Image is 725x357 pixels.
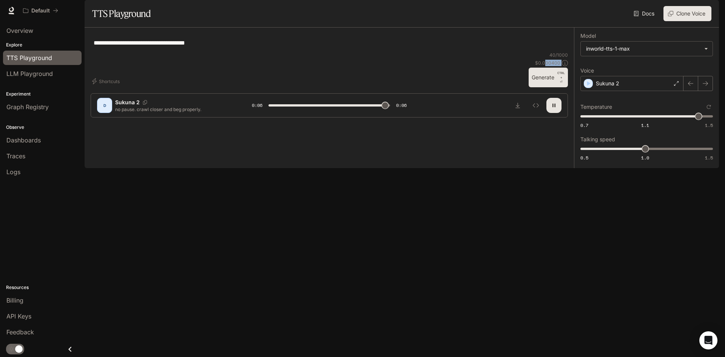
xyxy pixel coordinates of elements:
span: 0.5 [580,155,588,161]
p: Sukuna 2 [596,80,619,87]
p: $ 0.000400 [535,60,560,66]
p: 40 / 1000 [549,52,568,58]
button: Shortcuts [91,75,123,87]
p: Model [580,33,596,39]
span: 1.0 [641,155,649,161]
span: 0:06 [252,102,262,109]
div: Open Intercom Messenger [699,331,717,349]
button: Clone Voice [663,6,711,21]
button: Copy Voice ID [140,100,150,105]
button: All workspaces [20,3,62,18]
h1: TTS Playground [92,6,151,21]
p: CTRL + [557,71,565,80]
a: Docs [632,6,657,21]
p: no pause. crawl closer and beg properly. [115,106,234,113]
span: 1.5 [705,155,713,161]
button: GenerateCTRL +⏎ [529,68,568,87]
p: Sukuna 2 [115,99,140,106]
button: Inspect [528,98,543,113]
span: 0.7 [580,122,588,128]
div: D [99,99,111,111]
button: Download audio [510,98,525,113]
p: Talking speed [580,137,615,142]
button: Reset to default [705,103,713,111]
p: Default [31,8,50,14]
p: Temperature [580,104,612,110]
span: 1.5 [705,122,713,128]
p: Voice [580,68,594,73]
div: inworld-tts-1-max [581,42,713,56]
div: inworld-tts-1-max [586,45,700,53]
span: 1.1 [641,122,649,128]
span: 0:06 [396,102,407,109]
p: ⏎ [557,71,565,84]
